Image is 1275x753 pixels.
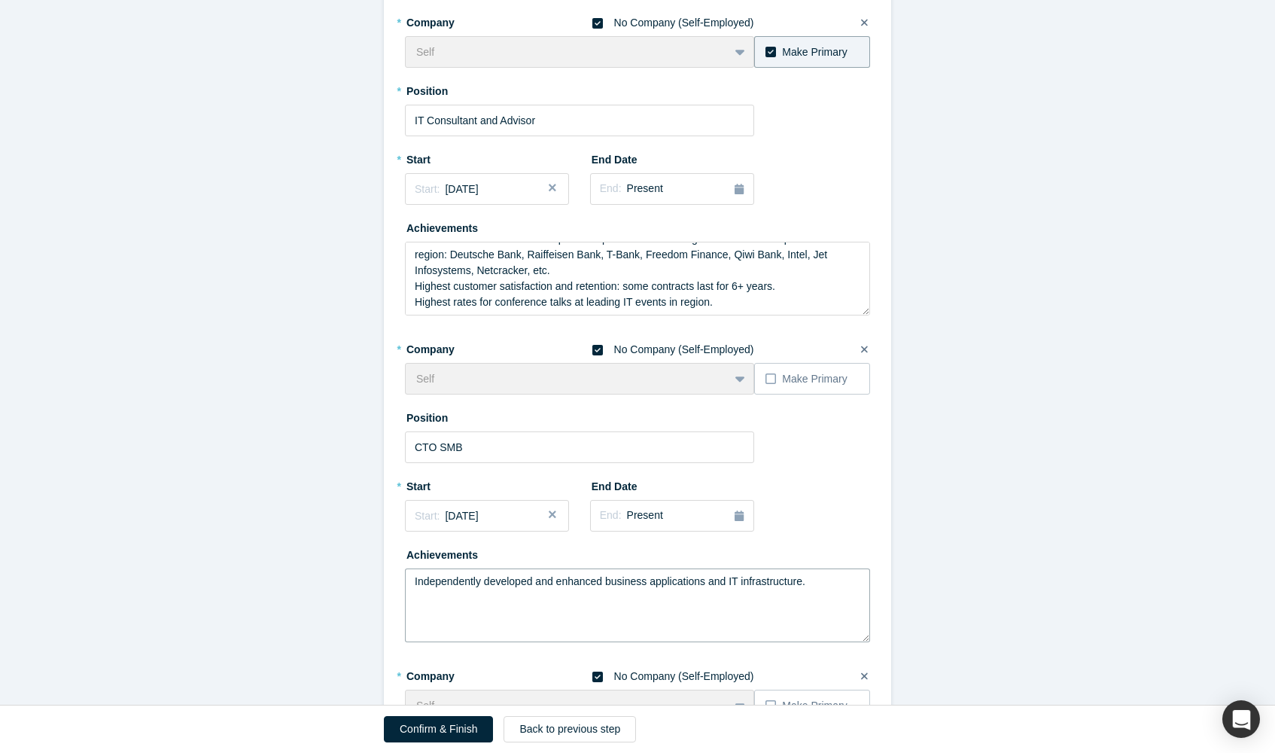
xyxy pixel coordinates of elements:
span: [DATE] [445,510,478,522]
button: Confirm & Finish [384,716,493,742]
label: Company [405,10,489,31]
button: Back to previous step [504,716,636,742]
button: Start:[DATE] [405,500,569,532]
label: Start [405,147,489,168]
span: Present [627,509,663,521]
textarea: Independently developed and enhanced business applications and IT infrastructure. [405,569,870,642]
div: No Company (Self-Employed) [614,669,754,684]
div: Make Primary [782,371,847,387]
button: Close [546,173,569,205]
input: Sales Manager [405,431,754,463]
span: End: [600,182,622,194]
div: No Company (Self-Employed) [614,15,754,31]
label: Company [405,337,489,358]
label: Position [405,78,489,99]
button: End:Present [590,173,754,205]
span: Present [627,182,663,194]
span: [DATE] [445,183,478,195]
button: Close [546,500,569,532]
span: End: [600,509,622,521]
label: Position [405,405,489,426]
button: End:Present [590,500,754,532]
div: Make Primary [782,44,847,60]
button: Start:[DATE] [405,173,569,205]
label: End Date [590,474,674,495]
span: Start: [415,183,440,195]
label: Start [405,474,489,495]
span: Start: [415,510,440,522]
label: End Date [590,147,674,168]
div: No Company (Self-Employed) [614,342,754,358]
label: Achievements [405,542,489,563]
label: Company [405,663,489,684]
div: Make Primary [782,698,847,714]
input: Sales Manager [405,105,754,136]
label: Achievements [405,215,489,236]
textarea: Contracts with software development departments of leading banks and IT companies in region: Deut... [405,242,870,316]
